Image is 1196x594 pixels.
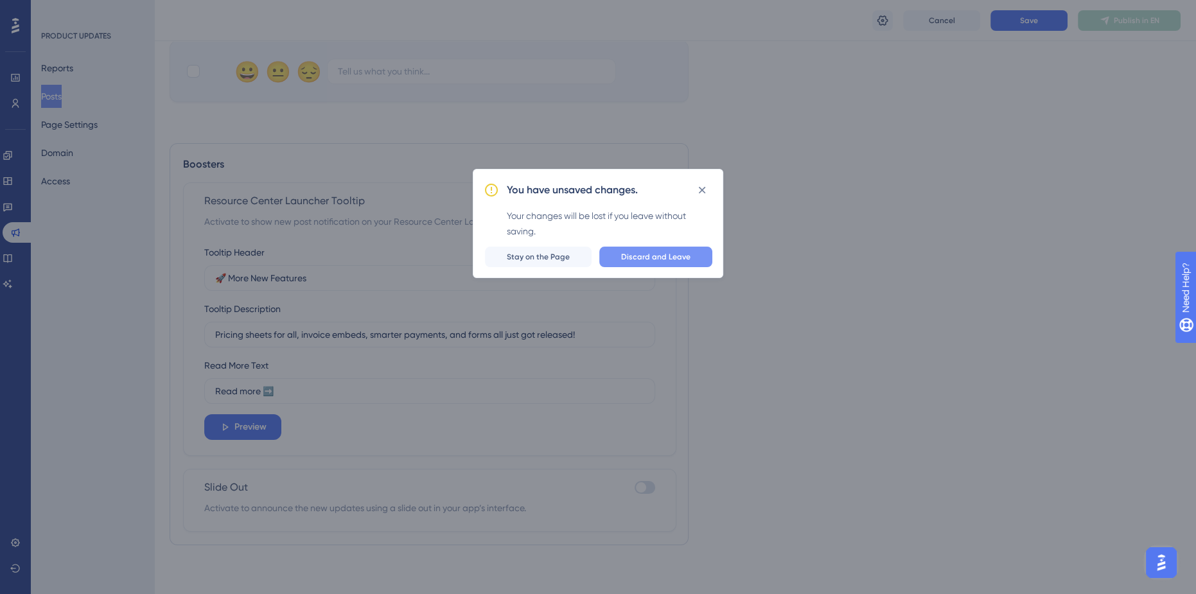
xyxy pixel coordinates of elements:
[507,182,638,198] h2: You have unsaved changes.
[621,252,690,262] span: Discard and Leave
[507,252,570,262] span: Stay on the Page
[1142,543,1181,582] iframe: UserGuiding AI Assistant Launcher
[507,208,712,239] div: Your changes will be lost if you leave without saving.
[30,3,80,19] span: Need Help?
